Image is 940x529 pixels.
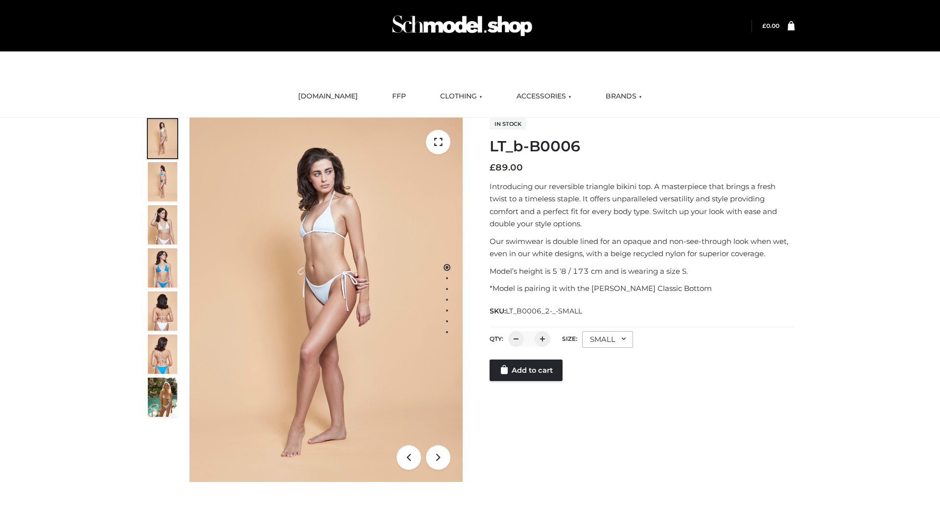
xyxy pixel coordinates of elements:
p: Our swimwear is double lined for an opaque and non-see-through look when wet, even in our white d... [490,235,795,260]
span: £ [762,22,766,29]
span: £ [490,162,495,173]
img: Schmodel Admin 964 [389,6,536,45]
img: ArielClassicBikiniTop_CloudNine_AzureSky_OW114ECO_1-scaled.jpg [148,119,177,158]
h1: LT_b-B0006 [490,138,795,155]
a: £0.00 [762,22,779,29]
a: CLOTHING [433,86,490,107]
img: ArielClassicBikiniTop_CloudNine_AzureSky_OW114ECO_7-scaled.jpg [148,291,177,331]
img: ArielClassicBikiniTop_CloudNine_AzureSky_OW114ECO_8-scaled.jpg [148,335,177,374]
a: BRANDS [598,86,649,107]
a: FFP [385,86,413,107]
p: Introducing our reversible triangle bikini top. A masterpiece that brings a fresh twist to a time... [490,180,795,230]
a: Add to cart [490,360,563,381]
span: LT_B0006_2-_-SMALL [506,307,582,315]
p: Model’s height is 5 ‘8 / 173 cm and is wearing a size S. [490,265,795,278]
bdi: 0.00 [762,22,779,29]
img: ArielClassicBikiniTop_CloudNine_AzureSky_OW114ECO_3-scaled.jpg [148,205,177,244]
span: SKU: [490,305,583,317]
img: Arieltop_CloudNine_AzureSky2.jpg [148,378,177,417]
span: In stock [490,118,526,130]
a: ACCESSORIES [509,86,579,107]
img: ArielClassicBikiniTop_CloudNine_AzureSky_OW114ECO_4-scaled.jpg [148,248,177,288]
label: Size: [562,335,577,342]
p: *Model is pairing it with the [PERSON_NAME] Classic Bottom [490,282,795,295]
img: ArielClassicBikiniTop_CloudNine_AzureSky_OW114ECO_1 [189,118,463,482]
label: QTY: [490,335,503,342]
img: ArielClassicBikiniTop_CloudNine_AzureSky_OW114ECO_2-scaled.jpg [148,162,177,201]
div: SMALL [582,331,633,348]
bdi: 89.00 [490,162,523,173]
a: [DOMAIN_NAME] [291,86,365,107]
